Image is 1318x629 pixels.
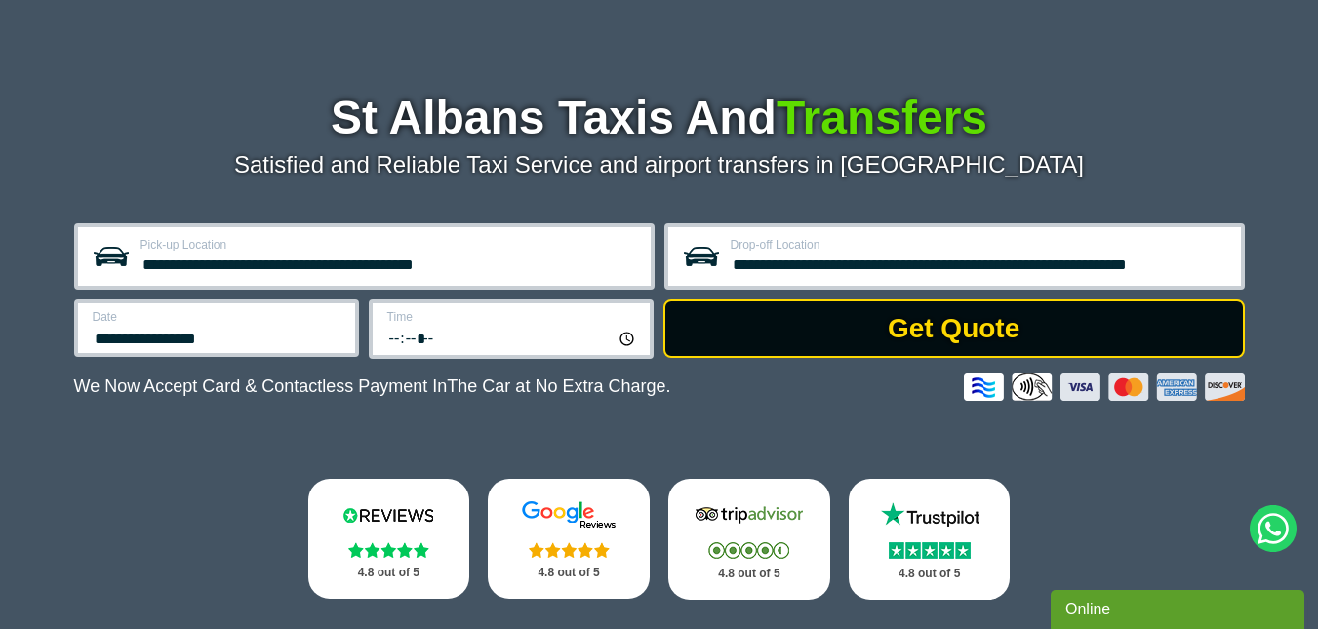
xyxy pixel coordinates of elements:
[74,151,1245,178] p: Satisfied and Reliable Taxi Service and airport transfers in [GEOGRAPHIC_DATA]
[777,92,987,143] span: Transfers
[93,311,343,323] label: Date
[74,376,671,397] p: We Now Accept Card & Contactless Payment In
[731,239,1229,251] label: Drop-off Location
[447,376,670,396] span: The Car at No Extra Charge.
[509,561,628,585] p: 4.8 out of 5
[387,311,638,323] label: Time
[871,500,988,530] img: Trustpilot
[529,542,610,558] img: Stars
[708,542,789,559] img: Stars
[964,373,1245,401] img: Credit And Debit Cards
[870,562,989,586] p: 4.8 out of 5
[488,479,650,599] a: Google Stars 4.8 out of 5
[668,479,830,600] a: Tripadvisor Stars 4.8 out of 5
[74,95,1245,141] h1: St Albans Taxis And
[330,561,449,585] p: 4.8 out of 5
[140,239,639,251] label: Pick-up Location
[691,500,808,530] img: Tripadvisor
[1051,586,1308,629] iframe: chat widget
[308,479,470,599] a: Reviews.io Stars 4.8 out of 5
[690,562,809,586] p: 4.8 out of 5
[348,542,429,558] img: Stars
[510,500,627,530] img: Google
[849,479,1011,600] a: Trustpilot Stars 4.8 out of 5
[889,542,971,559] img: Stars
[330,500,447,530] img: Reviews.io
[663,299,1245,358] button: Get Quote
